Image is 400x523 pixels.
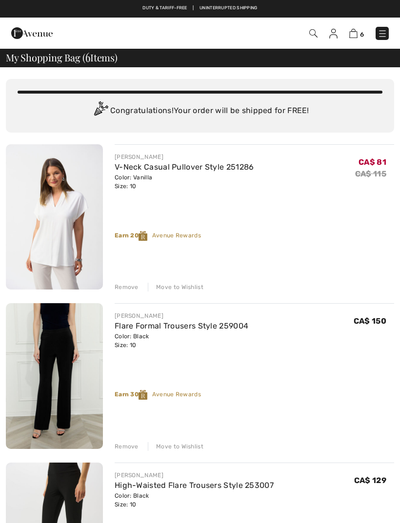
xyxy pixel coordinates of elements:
[115,153,254,161] div: [PERSON_NAME]
[354,316,386,326] span: CA$ 150
[139,231,147,241] img: Reward-Logo.svg
[359,157,386,167] span: CA$ 81
[11,23,53,43] img: 1ère Avenue
[115,491,274,509] div: Color: Black Size: 10
[115,321,248,330] a: Flare Formal Trousers Style 259004
[360,31,364,38] span: 6
[18,101,382,121] div: Congratulations! Your order will be shipped for FREE!
[115,442,139,451] div: Remove
[309,29,318,38] img: Search
[329,29,338,39] img: My Info
[6,144,103,290] img: V-Neck Casual Pullover Style 251286
[115,332,248,349] div: Color: Black Size: 10
[115,471,274,480] div: [PERSON_NAME]
[115,232,152,239] strong: Earn 20
[349,29,358,38] img: Shopping Bag
[115,162,254,172] a: V-Neck Casual Pullover Style 251286
[115,283,139,291] div: Remove
[91,101,110,121] img: Congratulation2.svg
[378,29,387,39] img: Menu
[115,481,274,490] a: High-Waisted Flare Trousers Style 253007
[349,27,364,39] a: 6
[148,283,203,291] div: Move to Wishlist
[115,391,152,398] strong: Earn 30
[148,442,203,451] div: Move to Wishlist
[354,476,386,485] span: CA$ 129
[115,311,248,320] div: [PERSON_NAME]
[115,390,394,400] div: Avenue Rewards
[355,169,386,178] s: CA$ 115
[139,390,147,400] img: Reward-Logo.svg
[6,53,118,62] span: My Shopping Bag ( Items)
[6,303,103,449] img: Flare Formal Trousers Style 259004
[115,231,394,241] div: Avenue Rewards
[11,28,53,37] a: 1ère Avenue
[85,50,90,63] span: 6
[115,173,254,191] div: Color: Vanilla Size: 10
